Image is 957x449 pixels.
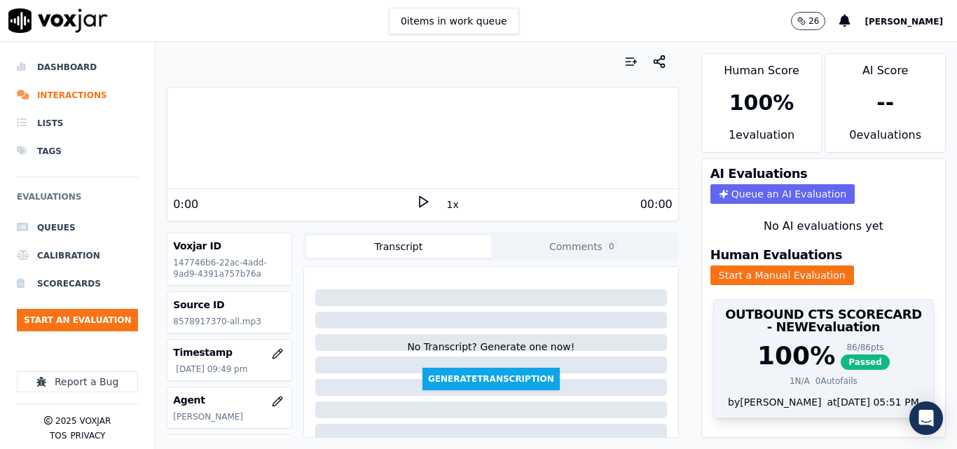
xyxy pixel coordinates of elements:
[791,12,825,30] button: 26
[815,375,858,387] div: 0 Autofails
[173,393,286,407] h3: Agent
[422,368,560,390] button: GenerateTranscription
[407,340,574,368] div: No Transcript? Generate one now!
[791,12,839,30] button: 26
[17,214,138,242] a: Queues
[713,218,934,235] div: No AI evaluations yet
[702,127,822,152] div: 1 evaluation
[710,265,854,285] button: Start a Manual Evaluation
[865,17,943,27] span: [PERSON_NAME]
[841,342,890,353] div: 86 / 86 pts
[702,54,822,79] div: Human Score
[17,371,138,392] button: Report a Bug
[790,375,810,387] div: 1 N/A
[17,309,138,331] button: Start an Evaluation
[825,127,945,152] div: 0 evaluation s
[8,8,108,33] img: voxjar logo
[491,235,676,258] button: Comments
[17,270,138,298] a: Scorecards
[50,430,67,441] button: TOS
[722,308,925,333] h3: OUTBOUND CTS SCORECARD - NEW Evaluation
[710,167,808,180] h3: AI Evaluations
[17,137,138,165] a: Tags
[176,364,286,375] p: [DATE] 09:49 pm
[444,195,462,214] button: 1x
[710,249,842,261] h3: Human Evaluations
[710,184,855,204] button: Queue an AI Evaluation
[173,196,198,213] div: 0:00
[825,54,945,79] div: AI Score
[841,354,890,370] span: Passed
[714,395,933,417] div: by [PERSON_NAME]
[17,81,138,109] a: Interactions
[173,345,286,359] h3: Timestamp
[17,188,138,214] h6: Evaluations
[70,430,105,441] button: Privacy
[173,239,286,253] h3: Voxjar ID
[822,395,919,409] div: at [DATE] 05:51 PM
[17,109,138,137] a: Lists
[389,8,519,34] button: 0items in work queue
[757,342,835,370] div: 100 %
[173,411,286,422] p: [PERSON_NAME]
[55,415,111,427] p: 2025 Voxjar
[909,401,943,435] div: Open Intercom Messenger
[876,90,894,116] div: --
[729,90,794,116] div: 100 %
[173,257,286,279] p: 147746b6-22ac-4add-9ad9-4391a757b76a
[306,235,491,258] button: Transcript
[17,242,138,270] a: Calibration
[173,316,286,327] p: 8578917370-all.mp3
[640,196,673,213] div: 00:00
[17,53,138,81] a: Dashboard
[605,240,618,253] span: 0
[865,13,957,29] button: [PERSON_NAME]
[173,298,286,312] h3: Source ID
[808,15,819,27] p: 26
